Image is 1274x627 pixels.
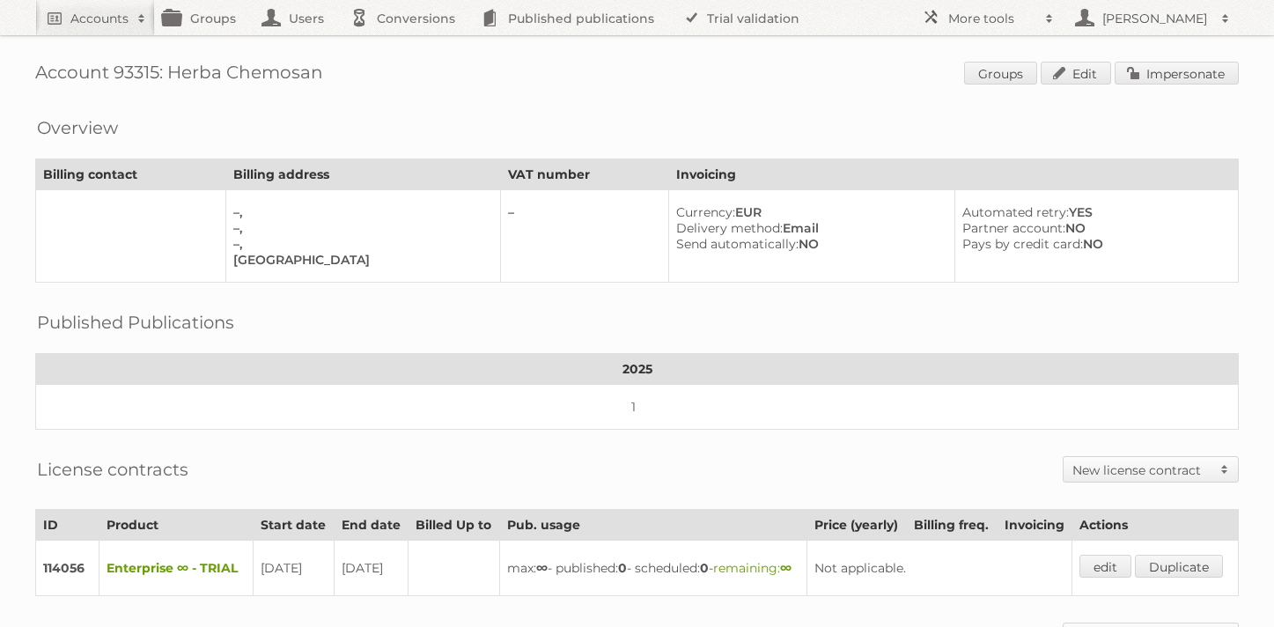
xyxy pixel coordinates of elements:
[36,385,1239,430] td: 1
[225,159,501,190] th: Billing address
[962,236,1224,252] div: NO
[962,204,1069,220] span: Automated retry:
[676,220,940,236] div: Email
[233,220,487,236] div: –,
[948,10,1036,27] h2: More tools
[233,204,487,220] div: –,
[36,510,99,541] th: ID
[964,62,1037,85] a: Groups
[36,541,99,596] td: 114056
[254,510,334,541] th: Start date
[669,159,1239,190] th: Invoicing
[70,10,129,27] h2: Accounts
[1211,457,1238,482] span: Toggle
[700,560,709,576] strong: 0
[780,560,792,576] strong: ∞
[962,236,1083,252] span: Pays by credit card:
[499,541,807,596] td: max: - published: - scheduled: -
[37,309,234,336] h2: Published Publications
[254,541,334,596] td: [DATE]
[676,236,799,252] span: Send automatically:
[997,510,1071,541] th: Invoicing
[962,220,1065,236] span: Partner account:
[334,541,408,596] td: [DATE]
[99,541,254,596] td: Enterprise ∞ - TRIAL
[1079,555,1131,578] a: edit
[1064,457,1238,482] a: New license contract
[1072,461,1211,479] h2: New license contract
[713,560,792,576] span: remaining:
[676,220,783,236] span: Delivery method:
[233,236,487,252] div: –,
[501,190,669,283] td: –
[676,204,735,220] span: Currency:
[1098,10,1212,27] h2: [PERSON_NAME]
[1115,62,1239,85] a: Impersonate
[536,560,548,576] strong: ∞
[1071,510,1238,541] th: Actions
[501,159,669,190] th: VAT number
[36,159,226,190] th: Billing contact
[36,354,1239,385] th: 2025
[334,510,408,541] th: End date
[99,510,254,541] th: Product
[35,62,1239,88] h1: Account 93315: Herba Chemosan
[37,114,118,141] h2: Overview
[962,220,1224,236] div: NO
[807,510,907,541] th: Price (yearly)
[618,560,627,576] strong: 0
[37,456,188,483] h2: License contracts
[962,204,1224,220] div: YES
[499,510,807,541] th: Pub. usage
[233,252,487,268] div: [GEOGRAPHIC_DATA]
[906,510,997,541] th: Billing freq.
[409,510,500,541] th: Billed Up to
[676,204,940,220] div: EUR
[807,541,1072,596] td: Not applicable.
[1041,62,1111,85] a: Edit
[676,236,940,252] div: NO
[1135,555,1223,578] a: Duplicate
